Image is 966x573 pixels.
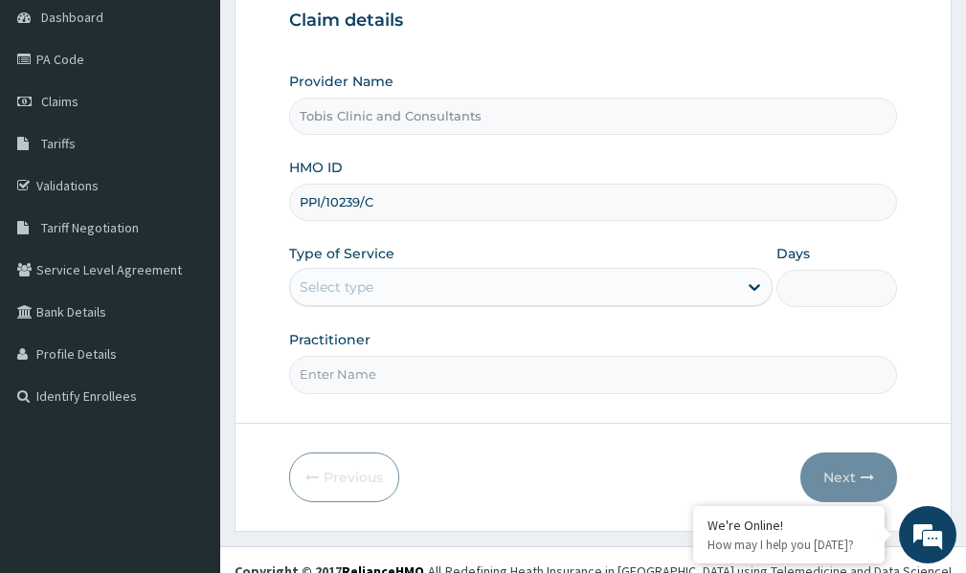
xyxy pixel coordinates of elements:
span: Claims [41,93,79,110]
label: HMO ID [289,158,343,177]
p: How may I help you today? [708,537,870,553]
label: Practitioner [289,330,371,349]
button: Previous [289,452,399,502]
label: Type of Service [289,244,394,263]
span: Dashboard [41,9,103,26]
input: Enter HMO ID [289,184,897,221]
span: Tariffs [41,135,76,152]
label: Provider Name [289,72,393,91]
button: Next [800,452,897,502]
span: Tariff Negotiation [41,219,139,236]
label: Days [776,244,810,263]
input: Enter Name [289,356,897,393]
div: Select type [300,277,373,297]
div: We're Online! [708,517,870,534]
h3: Claim details [289,11,897,32]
